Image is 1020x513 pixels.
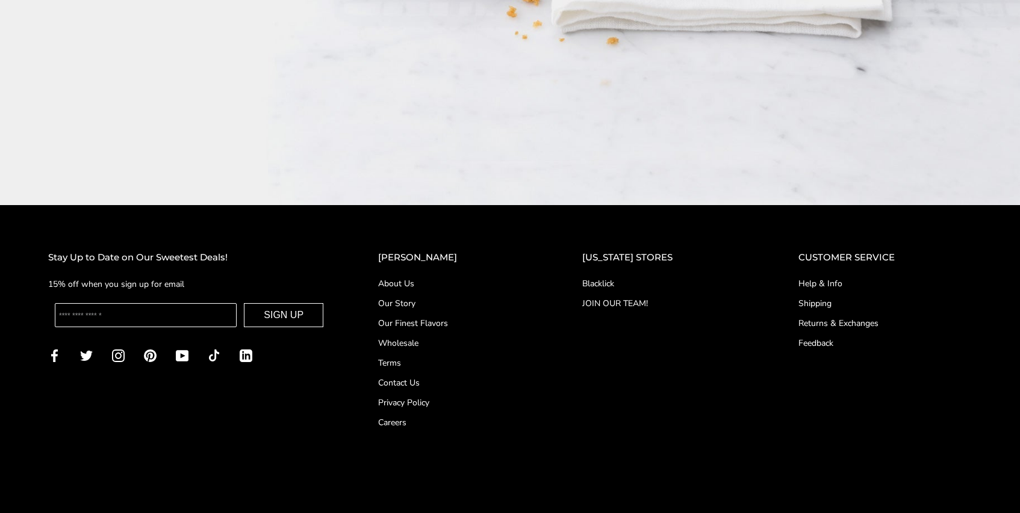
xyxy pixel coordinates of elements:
a: Feedback [798,337,972,349]
a: Pinterest [144,348,157,362]
a: Facebook [48,348,61,362]
h2: CUSTOMER SERVICE [798,250,972,265]
button: SIGN UP [244,303,323,327]
a: Instagram [112,348,125,362]
a: Shipping [798,297,972,310]
a: Privacy Policy [378,396,534,409]
a: Blacklick [582,277,750,290]
h2: Stay Up to Date on Our Sweetest Deals! [48,250,330,265]
a: About Us [378,277,534,290]
a: Contact Us [378,376,534,389]
p: 15% off when you sign up for email [48,277,330,291]
a: Wholesale [378,337,534,349]
a: Returns & Exchanges [798,317,972,330]
a: JOIN OUR TEAM! [582,297,750,310]
a: Twitter [80,348,93,362]
h2: [PERSON_NAME] [378,250,534,265]
h2: [US_STATE] STORES [582,250,750,265]
a: Terms [378,357,534,369]
a: Careers [378,416,534,429]
input: Enter your email [55,303,237,327]
a: Help & Info [798,277,972,290]
a: TikTok [208,348,220,362]
a: Our Finest Flavors [378,317,534,330]
a: LinkedIn [240,348,252,362]
a: YouTube [176,348,188,362]
a: Our Story [378,297,534,310]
